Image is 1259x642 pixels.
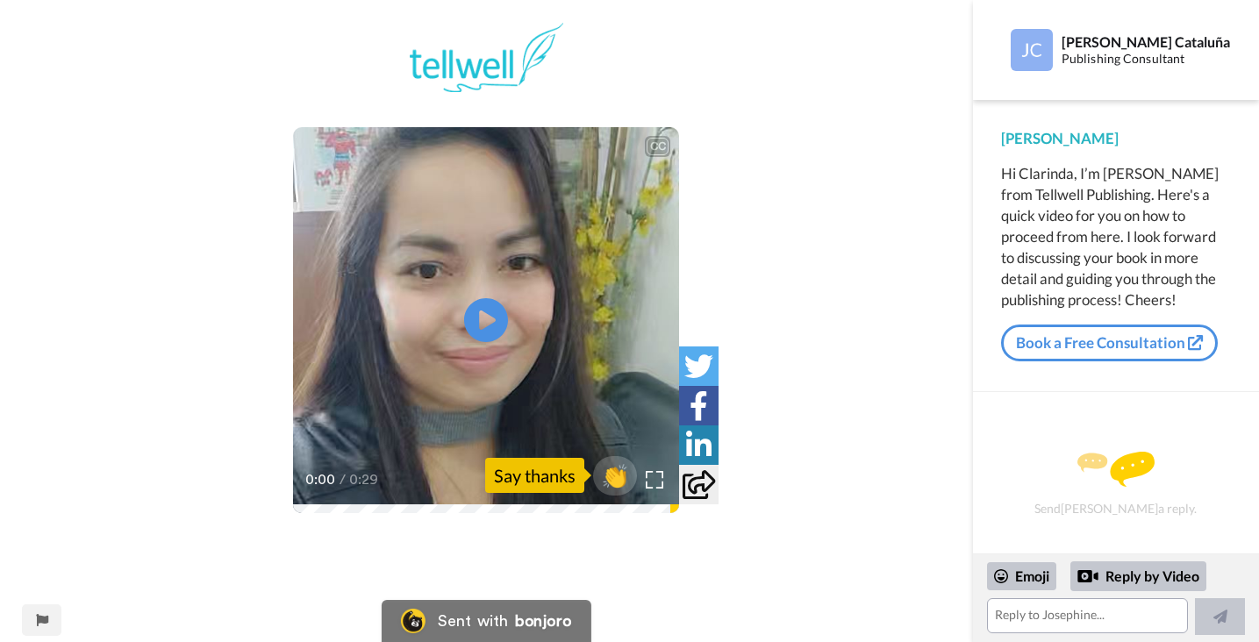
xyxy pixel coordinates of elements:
[593,456,637,496] button: 👏
[1062,52,1230,67] div: Publishing Consultant
[1001,325,1218,361] a: Book a Free Consultation
[646,471,663,489] img: Full screen
[485,458,584,493] div: Say thanks
[997,423,1235,545] div: Send [PERSON_NAME] a reply.
[1077,452,1155,487] img: message.svg
[593,461,637,489] span: 👏
[1011,29,1053,71] img: Profile Image
[987,562,1056,590] div: Emoji
[1001,163,1231,310] div: Hi Clarinda, I’m [PERSON_NAME] from Tellwell Publishing. Here's a quick video for you on how to p...
[349,469,380,490] span: 0:29
[1001,128,1231,149] div: [PERSON_NAME]
[1077,566,1098,587] div: Reply by Video
[410,22,563,92] img: 1384a2a1-0be3-4ddd-9ba6-f6fc0eaeabfb
[340,469,346,490] span: /
[382,600,590,642] a: Bonjoro LogoSent withbonjoro
[1062,33,1230,50] div: [PERSON_NAME] Cataluña
[647,138,669,155] div: CC
[515,613,571,629] div: bonjoro
[401,609,426,633] img: Bonjoro Logo
[438,613,508,629] div: Sent with
[1070,561,1206,591] div: Reply by Video
[305,469,336,490] span: 0:00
